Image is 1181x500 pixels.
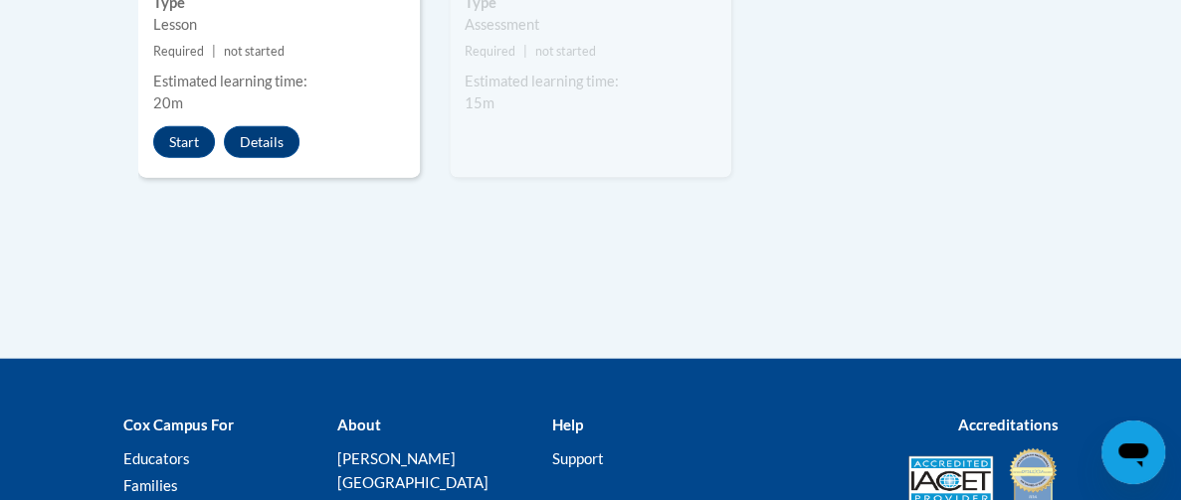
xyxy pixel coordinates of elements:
button: Details [224,126,299,158]
div: Lesson [153,14,405,36]
span: 20m [153,94,183,111]
button: Start [153,126,215,158]
span: Required [465,44,515,59]
div: Estimated learning time: [465,71,716,92]
a: Support [552,449,604,467]
span: | [523,44,527,59]
b: Help [552,416,583,433]
b: Accreditations [957,416,1058,433]
div: Assessment [465,14,716,36]
span: 15m [465,94,494,111]
a: Families [123,476,178,494]
iframe: Button to launch messaging window [1101,420,1165,484]
span: Required [153,44,204,59]
a: Educators [123,449,190,467]
b: About [337,416,381,433]
a: [PERSON_NAME][GEOGRAPHIC_DATA] [337,449,489,491]
span: not started [224,44,285,59]
div: Estimated learning time: [153,71,405,92]
b: Cox Campus For [123,416,234,433]
span: not started [535,44,596,59]
span: | [212,44,216,59]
